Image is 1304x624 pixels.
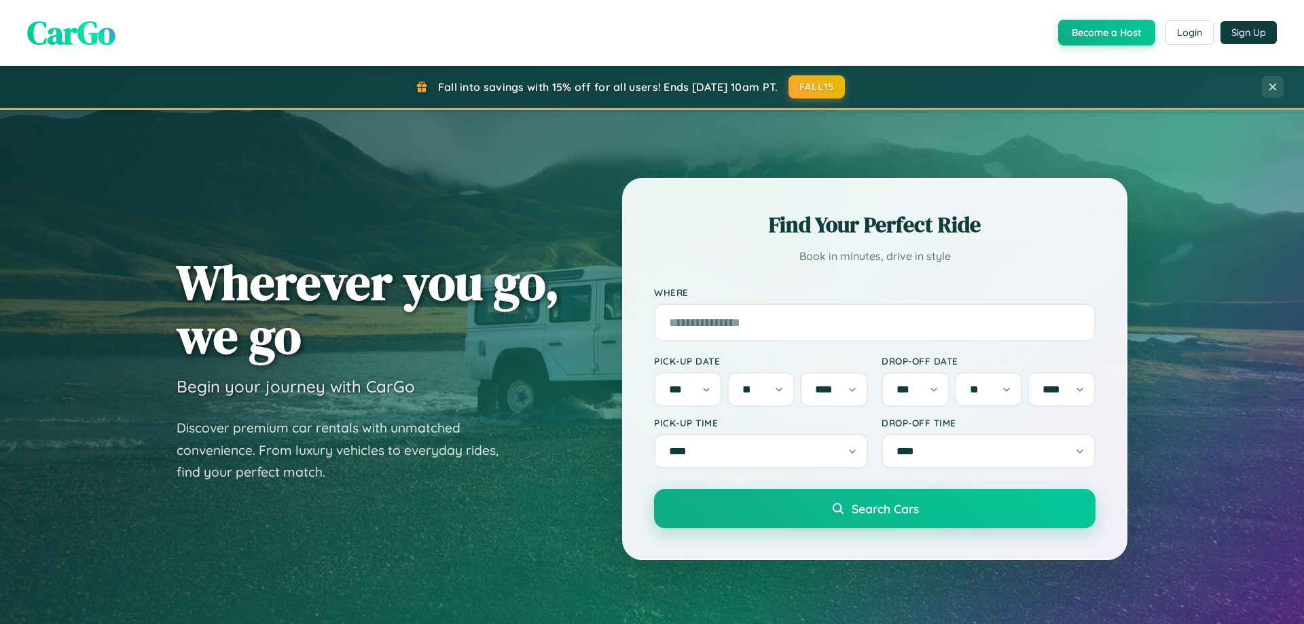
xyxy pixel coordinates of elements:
h2: Find Your Perfect Ride [654,210,1095,240]
button: Become a Host [1058,20,1155,45]
p: Book in minutes, drive in style [654,246,1095,266]
h3: Begin your journey with CarGo [177,376,415,397]
span: Search Cars [852,501,919,516]
button: FALL15 [789,75,846,98]
button: Sign Up [1220,21,1277,44]
span: CarGo [27,10,115,55]
span: Fall into savings with 15% off for all users! Ends [DATE] 10am PT. [438,80,778,94]
label: Drop-off Time [882,417,1095,428]
label: Drop-off Date [882,355,1095,367]
h1: Wherever you go, we go [177,255,560,363]
label: Pick-up Date [654,355,868,367]
button: Search Cars [654,489,1095,528]
label: Pick-up Time [654,417,868,428]
button: Login [1165,20,1214,45]
p: Discover premium car rentals with unmatched convenience. From luxury vehicles to everyday rides, ... [177,417,516,483]
label: Where [654,287,1095,298]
